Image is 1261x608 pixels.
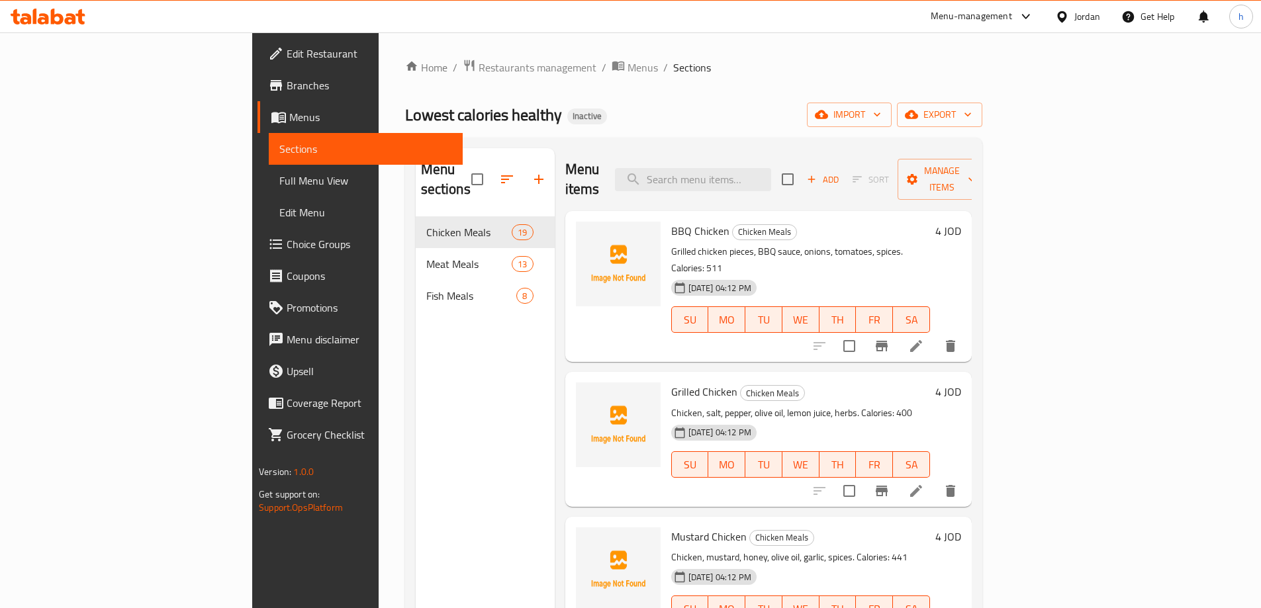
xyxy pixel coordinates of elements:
button: WE [782,451,819,478]
a: Edit menu item [908,338,924,354]
span: Version: [259,463,291,480]
span: 1.0.0 [293,463,314,480]
button: MO [708,306,745,333]
h6: 4 JOD [935,222,961,240]
button: MO [708,451,745,478]
span: import [817,107,881,123]
button: FR [856,451,893,478]
a: Edit menu item [908,483,924,499]
button: SA [893,306,930,333]
a: Edit Menu [269,196,463,228]
button: export [897,103,982,127]
nav: breadcrumb [405,59,982,76]
span: Chicken Meals [733,224,796,239]
span: Select section [774,165,802,193]
button: Manage items [898,159,986,200]
a: Choice Groups [257,228,463,260]
span: Upsell [287,363,452,379]
span: SU [677,455,704,474]
span: 13 [512,258,532,271]
span: Branches [287,77,452,93]
button: TU [745,306,782,333]
span: Choice Groups [287,236,452,252]
h6: 4 JOD [935,382,961,401]
a: Upsell [257,355,463,387]
a: Coverage Report [257,387,463,419]
span: Sections [279,141,452,157]
span: Full Menu View [279,173,452,189]
span: Menus [628,60,658,75]
a: Support.OpsPlatform [259,499,343,516]
span: 19 [512,226,532,239]
span: h [1238,9,1244,24]
span: [DATE] 04:12 PM [683,426,757,439]
div: Meat Meals13 [416,248,555,280]
div: Chicken Meals [732,224,797,240]
span: Lowest calories healthy [405,100,562,130]
span: Get support on: [259,486,320,503]
div: Chicken Meals19 [416,216,555,248]
span: Fish Meals [426,288,517,304]
span: Mustard Chicken [671,527,747,546]
a: Menu disclaimer [257,324,463,355]
span: Chicken Meals [741,386,804,401]
button: SA [893,451,930,478]
div: items [516,288,533,304]
li: / [663,60,668,75]
a: Coupons [257,260,463,292]
div: Chicken Meals [740,385,805,401]
h6: 4 JOD [935,527,961,546]
span: Promotions [287,300,452,316]
a: Menus [612,59,658,76]
span: [DATE] 04:12 PM [683,571,757,584]
div: Inactive [567,109,607,124]
p: Chicken, mustard, honey, olive oil, garlic, spices. Calories: 441 [671,549,930,566]
li: / [602,60,606,75]
a: Full Menu View [269,165,463,196]
p: Grilled chicken pieces, BBQ sauce, onions, tomatoes, spices. Calories: 511 [671,243,930,277]
span: Sort sections [491,163,523,195]
span: Coupons [287,268,452,284]
img: BBQ Chicken [576,222,661,306]
span: Chicken Meals [426,224,512,240]
div: items [512,224,533,240]
p: Chicken, salt, pepper, olive oil, lemon juice, herbs. Calories: 400 [671,405,930,421]
span: [DATE] 04:12 PM [683,282,757,294]
span: export [908,107,972,123]
div: items [512,256,533,272]
button: WE [782,306,819,333]
span: Edit Restaurant [287,46,452,62]
span: Select section first [844,169,898,190]
a: Grocery Checklist [257,419,463,451]
span: Grocery Checklist [287,427,452,443]
span: Chicken Meals [750,530,814,545]
span: WE [788,310,814,329]
span: Sections [673,60,711,75]
span: Menus [289,109,452,125]
span: SA [898,455,925,474]
span: Add [805,172,841,187]
button: Add section [523,163,555,195]
div: Fish Meals8 [416,280,555,312]
a: Restaurants management [463,59,596,76]
h2: Menu items [565,159,600,199]
span: Add item [802,169,844,190]
span: Inactive [567,110,607,122]
span: TH [825,310,851,329]
span: Restaurants management [479,60,596,75]
button: delete [935,475,966,507]
span: Select to update [835,332,863,360]
span: Grilled Chicken [671,382,737,402]
button: TU [745,451,782,478]
div: Jordan [1074,9,1100,24]
button: Branch-specific-item [866,330,898,362]
span: TH [825,455,851,474]
nav: Menu sections [416,211,555,317]
span: Meat Meals [426,256,512,272]
a: Menus [257,101,463,133]
button: TH [819,306,857,333]
button: SU [671,306,709,333]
